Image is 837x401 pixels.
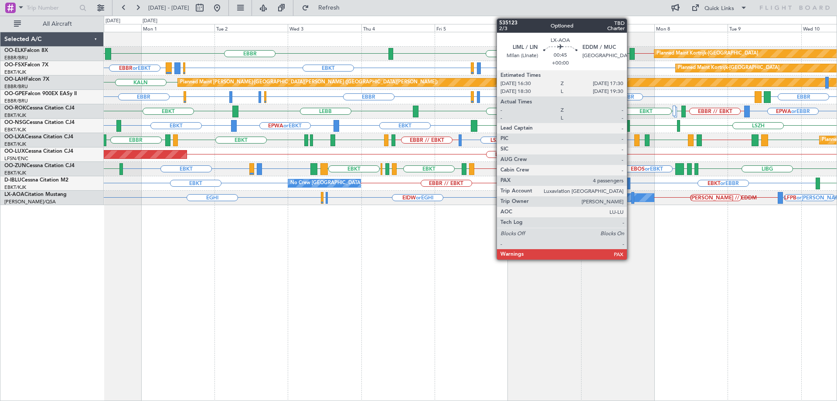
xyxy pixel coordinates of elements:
[4,48,48,53] a: OO-ELKFalcon 8X
[4,77,25,82] span: OO-LAH
[435,24,508,32] div: Fri 5
[4,55,28,61] a: EBBR/BRU
[4,163,75,168] a: OO-ZUNCessna Citation CJ4
[288,24,361,32] div: Wed 3
[4,106,26,111] span: OO-ROK
[4,134,25,140] span: OO-LXA
[361,24,435,32] div: Thu 4
[508,24,581,32] div: Sat 6
[141,24,214,32] div: Mon 1
[298,1,350,15] button: Refresh
[4,149,73,154] a: OO-LUXCessna Citation CJ4
[4,112,26,119] a: EBKT/KJK
[4,155,28,162] a: LFSN/ENC
[4,69,26,75] a: EBKT/KJK
[68,24,141,32] div: Sun 31
[4,77,49,82] a: OO-LAHFalcon 7X
[4,184,26,191] a: EBKT/KJK
[4,170,26,176] a: EBKT/KJK
[4,192,67,197] a: LX-AOACitation Mustang
[4,120,75,125] a: OO-NSGCessna Citation CJ4
[4,134,73,140] a: OO-LXACessna Citation CJ4
[4,120,26,125] span: OO-NSG
[4,178,21,183] span: D-IBLU
[4,48,24,53] span: OO-ELK
[657,47,758,60] div: Planned Maint Kortrijk-[GEOGRAPHIC_DATA]
[105,17,120,25] div: [DATE]
[4,83,28,90] a: EBBR/BRU
[654,24,728,32] div: Mon 8
[4,62,24,68] span: OO-FSX
[4,163,26,168] span: OO-ZUN
[290,177,436,190] div: No Crew [GEOGRAPHIC_DATA] ([GEOGRAPHIC_DATA] National)
[180,76,438,89] div: Planned Maint [PERSON_NAME]-[GEOGRAPHIC_DATA][PERSON_NAME] ([GEOGRAPHIC_DATA][PERSON_NAME])
[4,149,25,154] span: OO-LUX
[10,17,95,31] button: All Aircraft
[311,5,347,11] span: Refresh
[4,178,68,183] a: D-IBLUCessna Citation M2
[4,91,77,96] a: OO-GPEFalcon 900EX EASy II
[687,1,752,15] button: Quick Links
[4,62,48,68] a: OO-FSXFalcon 7X
[4,141,26,147] a: EBKT/KJK
[148,4,189,12] span: [DATE] - [DATE]
[4,106,75,111] a: OO-ROKCessna Citation CJ4
[4,98,28,104] a: EBBR/BRU
[4,91,25,96] span: OO-GPE
[23,21,92,27] span: All Aircraft
[678,62,779,75] div: Planned Maint Kortrijk-[GEOGRAPHIC_DATA]
[143,17,157,25] div: [DATE]
[510,191,530,204] div: No Crew
[4,127,26,133] a: EBKT/KJK
[704,4,734,13] div: Quick Links
[4,192,24,197] span: LX-AOA
[214,24,288,32] div: Tue 2
[728,24,801,32] div: Tue 9
[581,24,654,32] div: Sun 7
[27,1,77,14] input: Trip Number
[4,199,56,205] a: [PERSON_NAME]/QSA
